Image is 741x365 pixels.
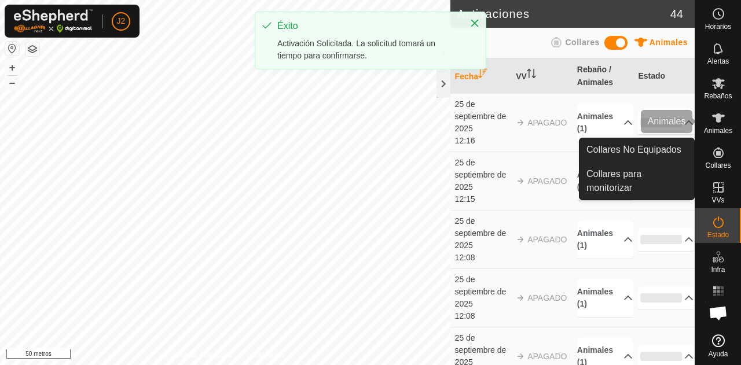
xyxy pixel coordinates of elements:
button: Cerca [467,15,483,31]
font: Estado [638,71,665,80]
font: Animales (1) [577,170,613,191]
p-accordion-header: Animales (1) [577,104,633,142]
font: VV [516,72,527,81]
font: Animales [704,127,732,135]
font: 25 de septiembre de 2025 [455,275,507,308]
button: + [5,61,19,75]
font: Rebaños [704,92,732,100]
p-accordion-header: 0% [638,228,694,251]
font: Fecha [455,72,478,81]
p-accordion-header: Animales (1) [577,279,633,317]
div: 0% [640,293,682,303]
font: 12:15 [455,194,475,204]
font: Contáctenos [246,351,285,359]
p-accordion-header: Animales (1) [577,162,633,200]
font: APAGADO [527,118,567,127]
font: Infra [711,266,725,274]
font: 44 [670,8,683,20]
font: Rebaño / Animales [577,65,613,87]
font: APAGADO [527,352,567,361]
img: flecha [516,118,525,127]
font: Activaciones [457,8,530,20]
font: Collares No Equipados [586,145,681,154]
font: APAGADO [527,176,567,186]
font: Alertas [707,57,729,65]
p-sorticon: Activar para ordenar [527,71,536,80]
font: Política de Privacidad [165,351,232,359]
p-accordion-header: 0% [638,286,694,309]
button: – [5,76,19,90]
font: Animales (1) [577,228,613,250]
a: Ayuda [695,330,741,362]
font: Estado [707,231,729,239]
button: Capas del Mapa [25,42,39,56]
font: VVs [711,196,724,204]
font: APAGADO [527,293,567,303]
img: Logotipo de Gallagher [14,9,93,33]
font: Activación Solicitada. La solicitud tomará un tiempo para confirmarse. [277,39,435,60]
font: Animales (1) [577,112,613,133]
p-accordion-header: Animales (1) [577,220,633,259]
font: 12:16 [455,136,475,145]
img: flecha [516,235,525,244]
font: – [9,76,15,89]
button: Restablecer Mapa [5,42,19,56]
p-accordion-header: 0% [638,111,694,134]
font: Éxito [277,21,298,31]
font: Horarios [705,23,731,31]
div: 0% [640,352,682,361]
a: Política de Privacidad [165,350,232,360]
font: 12:08 [455,311,475,320]
font: J2 [117,16,126,25]
font: APAGADO [527,235,567,244]
font: 25 de septiembre de 2025 [455,216,507,250]
font: Collares para monitorizar [586,169,641,193]
font: Mapa de Calor [705,300,732,315]
font: 25 de septiembre de 2025 [455,158,507,191]
div: Chat abierto [701,296,736,330]
a: Contáctenos [246,350,285,360]
font: Collares [705,161,731,169]
div: 0% [640,235,682,244]
font: 12:08 [455,253,475,262]
a: Collares para monitorizar [579,163,694,200]
a: Collares No Equipados [579,138,694,161]
font: Animales [650,38,688,47]
img: flecha [516,293,525,303]
img: flecha [516,352,525,361]
font: Ayuda [709,350,728,358]
font: Collares [565,38,599,47]
font: 25 de septiembre de 2025 [455,99,507,133]
img: flecha [516,176,525,186]
font: + [9,61,16,73]
div: 0% [640,118,682,127]
font: Animales (1) [577,287,613,308]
